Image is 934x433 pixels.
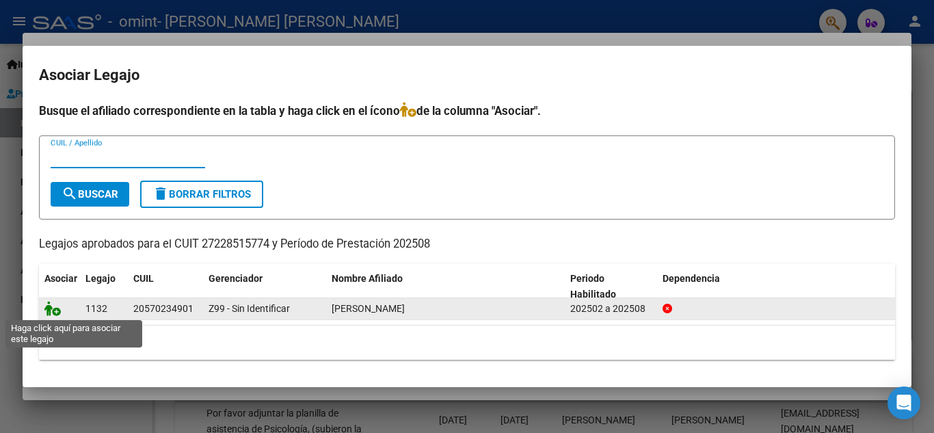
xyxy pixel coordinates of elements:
span: Legajo [85,273,116,284]
span: Nombre Afiliado [332,273,403,284]
mat-icon: search [62,185,78,202]
datatable-header-cell: Periodo Habilitado [565,264,657,309]
span: CUIL [133,273,154,284]
button: Buscar [51,182,129,207]
div: Open Intercom Messenger [888,386,920,419]
h4: Busque el afiliado correspondiente en la tabla y haga click en el ícono de la columna "Asociar". [39,102,895,120]
datatable-header-cell: Asociar [39,264,80,309]
div: 1 registros [39,326,895,360]
span: Z99 - Sin Identificar [209,303,290,314]
button: Borrar Filtros [140,181,263,208]
datatable-header-cell: CUIL [128,264,203,309]
datatable-header-cell: Legajo [80,264,128,309]
span: Periodo Habilitado [570,273,616,300]
div: 20570234901 [133,301,194,317]
p: Legajos aprobados para el CUIT 27228515774 y Período de Prestación 202508 [39,236,895,253]
span: MARQUEZ SALVADOR DASTAN [332,303,405,314]
span: Gerenciador [209,273,263,284]
datatable-header-cell: Gerenciador [203,264,326,309]
div: 202502 a 202508 [570,301,652,317]
h2: Asociar Legajo [39,62,895,88]
span: Buscar [62,188,118,200]
datatable-header-cell: Nombre Afiliado [326,264,565,309]
span: Dependencia [663,273,720,284]
span: 1132 [85,303,107,314]
datatable-header-cell: Dependencia [657,264,896,309]
mat-icon: delete [152,185,169,202]
span: Borrar Filtros [152,188,251,200]
span: Asociar [44,273,77,284]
